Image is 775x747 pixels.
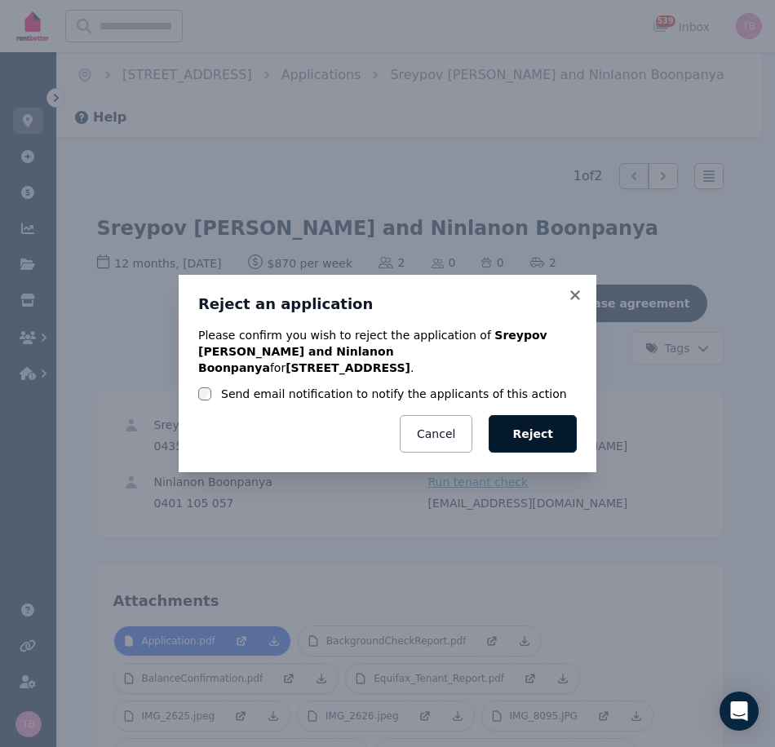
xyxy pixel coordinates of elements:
b: [STREET_ADDRESS] [286,361,410,374]
label: Send email notification to notify the applicants of this action [221,386,567,402]
button: Cancel [400,415,472,453]
p: Please confirm you wish to reject the application of for . [198,327,577,376]
h3: Reject an application [198,294,577,314]
div: Open Intercom Messenger [720,692,759,731]
button: Reject [489,415,577,453]
b: Sreypov [PERSON_NAME] and Ninlanon Boonpanya [198,329,547,374]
